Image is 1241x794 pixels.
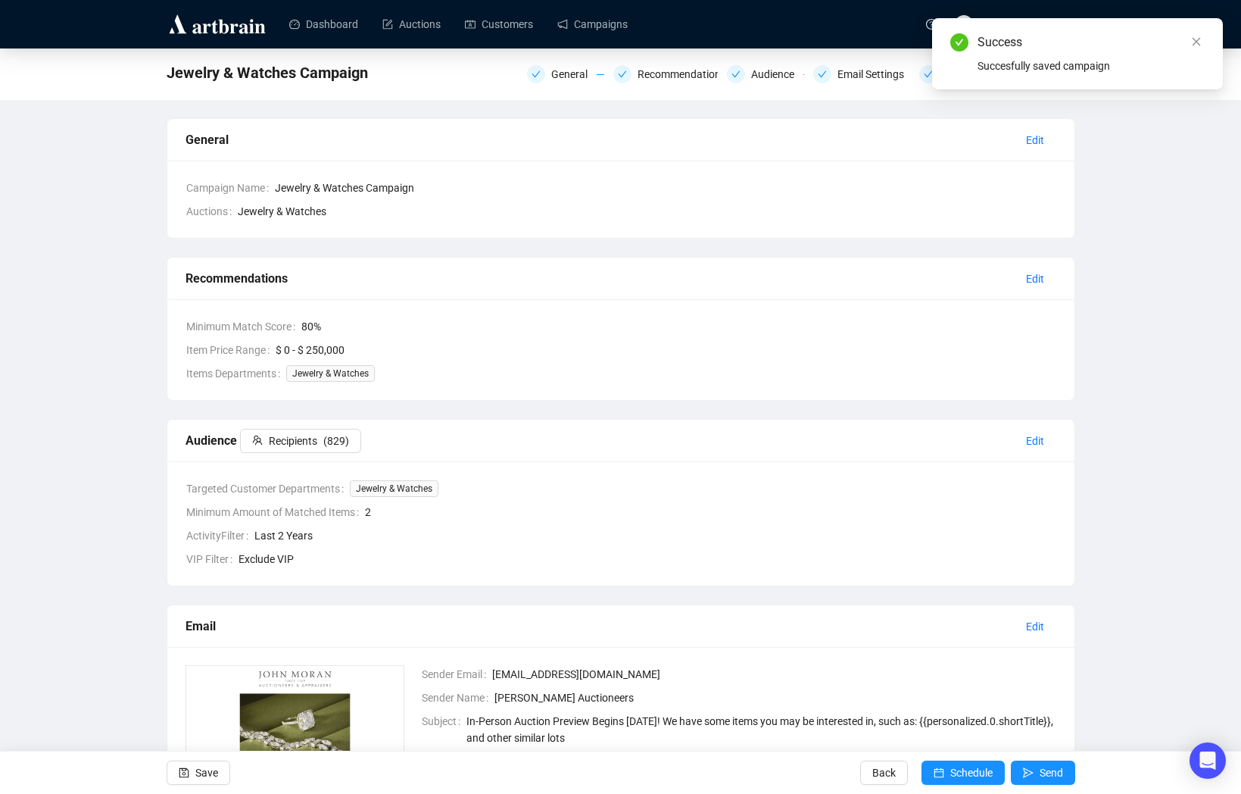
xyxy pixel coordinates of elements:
[186,527,254,544] span: ActivityFilter
[532,70,541,79] span: check
[1040,752,1063,794] span: Send
[1026,270,1044,287] span: Edit
[240,429,361,453] button: Recipients(829)
[422,713,466,746] span: Subject
[186,504,365,520] span: Minimum Amount of Matched Items
[186,318,301,335] span: Minimum Match Score
[269,433,317,449] span: Recipients
[186,551,239,567] span: VIP Filter
[275,180,1056,196] span: Jewelry & Watches Campaign
[837,65,913,83] div: Email Settings
[186,180,275,196] span: Campaign Name
[613,65,718,83] div: Recommendations
[527,65,604,83] div: General
[926,19,937,30] span: question-circle
[186,433,361,448] span: Audience
[731,70,741,79] span: check
[1023,767,1034,778] span: send
[466,713,1056,746] span: In-Person Auction Preview Begins [DATE]! We have some items you may be interested in, such as: {{...
[289,5,358,44] a: Dashboard
[238,203,326,220] span: Jewelry & Watches
[465,5,533,44] a: Customers
[950,752,993,794] span: Schedule
[286,365,375,382] span: Jewelry & Watches
[276,342,1056,358] span: $ 0 - $ 250,000
[167,12,268,36] img: logo
[186,480,350,497] span: Targeted Customer Departments
[179,767,189,778] span: save
[301,318,1056,335] span: 80 %
[751,65,803,83] div: Audience
[186,617,1014,636] div: Email
[557,5,628,44] a: Campaigns
[1014,128,1056,152] button: Edit
[186,269,1014,288] div: Recommendations
[167,61,368,85] span: Jewelry & Watches Campaign
[239,551,1056,567] span: Exclude VIP
[934,767,944,778] span: calendar
[186,342,276,358] span: Item Price Range
[1026,618,1044,635] span: Edit
[818,70,827,79] span: check
[1011,761,1075,785] button: Send
[727,65,804,83] div: Audience
[978,58,1205,74] div: Succesfully saved campaign
[323,433,349,449] span: ( 829 )
[1190,742,1226,779] div: Open Intercom Messenger
[950,33,968,52] span: check-circle
[919,65,996,83] div: Design
[1188,33,1205,50] a: Close
[365,504,1056,520] span: 2
[551,65,597,83] div: General
[978,33,1205,52] div: Success
[167,761,230,785] button: Save
[422,689,494,706] span: Sender Name
[618,70,627,79] span: check
[872,752,896,794] span: Back
[186,203,238,220] span: Auctions
[1014,614,1056,639] button: Edit
[382,5,441,44] a: Auctions
[350,480,438,497] span: Jewelry & Watches
[195,752,218,794] span: Save
[254,527,1056,544] span: Last 2 Years
[1191,36,1202,47] span: close
[494,689,1056,706] span: [PERSON_NAME] Auctioneers
[1014,429,1056,453] button: Edit
[422,666,492,683] span: Sender Email
[1026,433,1044,449] span: Edit
[924,70,933,79] span: check
[813,65,910,83] div: Email Settings
[1026,132,1044,148] span: Edit
[186,130,1014,149] div: General
[186,365,286,382] span: Items Departments
[921,761,1005,785] button: Schedule
[638,65,735,83] div: Recommendations
[860,761,908,785] button: Back
[1014,267,1056,291] button: Edit
[252,435,263,445] span: team
[492,666,1056,683] span: [EMAIL_ADDRESS][DOMAIN_NAME]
